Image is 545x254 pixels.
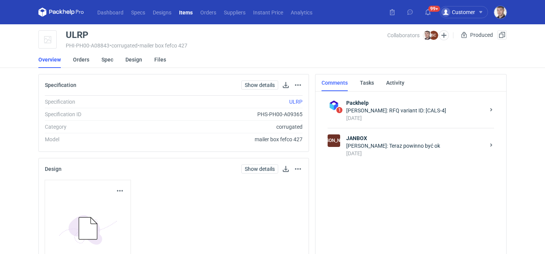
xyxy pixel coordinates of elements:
[148,123,303,131] div: corrugated
[127,8,149,17] a: Specs
[125,51,142,68] a: Design
[45,98,148,106] div: Specification
[346,150,485,157] div: [DATE]
[289,99,303,105] a: ULRP
[241,80,278,90] a: Show details
[441,8,475,17] div: Customer
[346,142,485,150] div: [PERSON_NAME]: Teraz powinno być ok
[293,164,303,174] button: Actions
[45,166,62,172] h2: Design
[73,51,89,68] a: Orders
[494,6,507,19] img: Maciej Sikora
[287,8,316,17] a: Analytics
[328,99,340,112] img: Packhelp
[148,136,303,143] div: mailer box fefco 427
[440,6,494,18] button: Customer
[497,30,507,39] button: Duplicate Item
[336,107,342,113] span: 1
[38,51,61,68] a: Overview
[459,30,494,39] div: Produced
[281,164,290,174] button: Download design
[293,80,303,90] button: Actions
[429,31,438,40] figcaption: SC
[423,31,432,40] img: Maciej Sikora
[45,110,148,118] div: Specification ID
[66,43,387,49] div: PHI-PH00-A08843
[328,134,340,147] figcaption: [PERSON_NAME]
[241,164,278,174] a: Show details
[439,30,449,40] button: Edit collaborators
[328,134,340,147] div: JANBOX
[101,51,113,68] a: Spec
[220,8,249,17] a: Suppliers
[346,99,485,107] strong: Packhelp
[116,186,125,196] button: Actions
[45,82,76,88] h2: Specification
[360,74,374,91] a: Tasks
[148,110,303,118] div: PHS-PH00-A09365
[196,8,220,17] a: Orders
[422,6,434,18] button: 99+
[249,8,287,17] a: Instant Price
[346,114,485,122] div: [DATE]
[38,8,84,17] svg: Packhelp Pro
[346,107,485,114] div: [PERSON_NAME]: RFQ variant ID: [CALS-4]
[322,74,348,91] a: Comments
[66,30,88,39] div: ULRP
[149,8,175,17] a: Designs
[346,134,485,142] strong: JANBOX
[281,80,290,90] button: Download specification
[386,74,404,91] a: Activity
[109,43,138,49] span: • corrugated
[175,8,196,17] a: Items
[154,51,166,68] a: Files
[93,8,127,17] a: Dashboard
[387,32,420,38] span: Collaborators
[45,136,148,143] div: Model
[138,43,187,49] span: • mailer box fefco 427
[45,123,148,131] div: Category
